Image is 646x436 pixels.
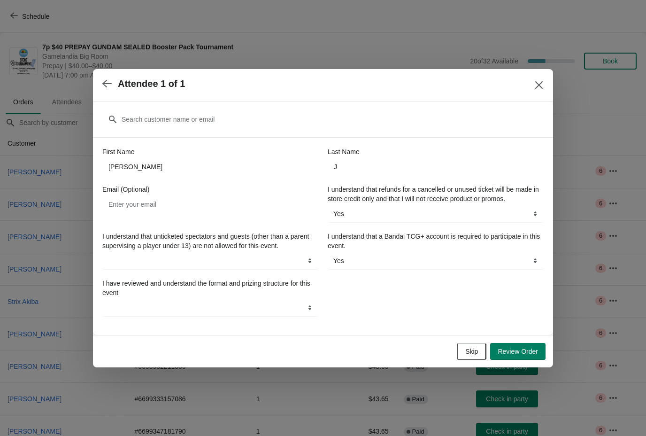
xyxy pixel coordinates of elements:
[328,158,544,175] input: Smith
[102,147,134,156] label: First Name
[328,147,360,156] label: Last Name
[118,78,185,89] h2: Attendee 1 of 1
[498,348,538,355] span: Review Order
[102,158,318,175] input: John
[531,77,547,93] button: Close
[102,185,149,194] label: Email (Optional)
[102,279,318,297] label: I have reviewed and understand the format and prizing structure for this event
[465,348,478,355] span: Skip
[457,343,486,360] button: Skip
[102,232,318,250] label: I understand that unticketed spectators and guests (other than a parent supervising a player unde...
[490,343,546,360] button: Review Order
[328,232,544,250] label: I understand that a Bandai TCG+ account is required to participate in this event.
[102,196,318,213] input: Enter your email
[121,111,544,128] input: Search customer name or email
[328,185,544,203] label: I understand that refunds for a cancelled or unused ticket will be made in store credit only and ...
